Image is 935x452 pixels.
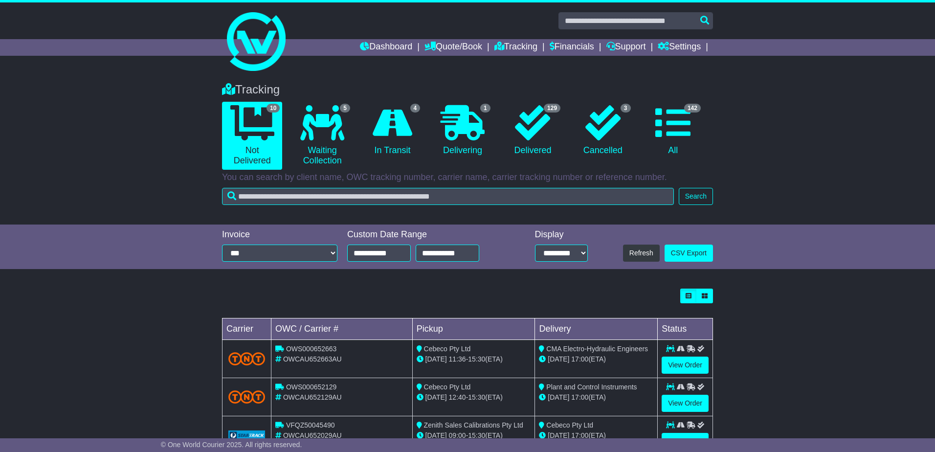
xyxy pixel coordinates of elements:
span: OWCAU652663AU [283,355,342,363]
span: [DATE] [425,393,447,401]
span: 15:30 [468,393,485,401]
p: You can search by client name, OWC tracking number, carrier name, carrier tracking number or refe... [222,172,713,183]
span: OWCAU652129AU [283,393,342,401]
span: 11:36 [449,355,466,363]
a: 3 Cancelled [573,102,633,159]
a: View Order [662,357,709,374]
a: Financials [550,39,594,56]
a: 4 In Transit [362,102,423,159]
span: 17:00 [571,393,588,401]
img: TNT_Domestic.png [228,352,265,365]
a: Tracking [494,39,537,56]
span: VFQZ50045490 [286,421,335,429]
a: Quote/Book [424,39,482,56]
span: OWS000652129 [286,383,337,391]
span: OWS000652663 [286,345,337,353]
a: View Order [662,395,709,412]
span: [DATE] [548,355,569,363]
div: (ETA) [539,392,653,403]
span: [DATE] [548,393,569,401]
a: Dashboard [360,39,412,56]
div: Tracking [217,83,718,97]
span: [DATE] [548,431,569,439]
td: Status [658,318,713,340]
div: - (ETA) [417,430,531,441]
a: CSV Export [665,245,713,262]
span: 12:40 [449,393,466,401]
span: 09:00 [449,431,466,439]
div: - (ETA) [417,392,531,403]
span: 17:00 [571,431,588,439]
a: 10 Not Delivered [222,102,282,170]
a: 142 All [643,102,703,159]
span: [DATE] [425,431,447,439]
span: 5 [340,104,350,113]
span: 15:30 [468,431,485,439]
div: (ETA) [539,354,653,364]
span: Zenith Sales Calibrations Pty Ltd [424,421,523,429]
span: 1 [480,104,490,113]
span: 4 [410,104,421,113]
button: Refresh [623,245,660,262]
button: Search [679,188,713,205]
div: Custom Date Range [347,229,504,240]
span: © One World Courier 2025. All rights reserved. [161,441,302,449]
div: Invoice [222,229,337,240]
td: Carrier [223,318,271,340]
img: GetCarrierServiceLogo [228,430,265,440]
span: 129 [544,104,560,113]
div: (ETA) [539,430,653,441]
a: 129 Delivered [503,102,563,159]
span: 10 [267,104,280,113]
span: Cebeco Pty Ltd [424,345,471,353]
div: Display [535,229,588,240]
span: Plant and Control Instruments [546,383,637,391]
img: TNT_Domestic.png [228,390,265,404]
a: Support [606,39,646,56]
span: 3 [621,104,631,113]
span: 15:30 [468,355,485,363]
span: Cebeco Pty Ltd [424,383,471,391]
td: Delivery [535,318,658,340]
span: CMA Electro-Hydraulic Engineers [546,345,648,353]
div: - (ETA) [417,354,531,364]
span: [DATE] [425,355,447,363]
span: Cebeco Pty Ltd [546,421,593,429]
a: 1 Delivering [432,102,492,159]
a: Settings [658,39,701,56]
td: Pickup [412,318,535,340]
span: 17:00 [571,355,588,363]
a: View Order [662,433,709,450]
span: 142 [684,104,701,113]
td: OWC / Carrier # [271,318,413,340]
span: OWCAU652029AU [283,431,342,439]
a: 5 Waiting Collection [292,102,352,170]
